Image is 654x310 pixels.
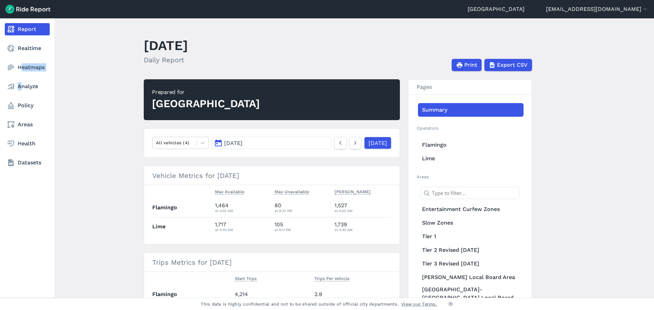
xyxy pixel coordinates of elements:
button: Max Unavailable [275,188,309,196]
th: Flamingo [152,285,232,304]
a: [DATE] [364,137,391,149]
div: [GEOGRAPHIC_DATA] [152,96,260,111]
div: 105 [275,221,329,233]
div: 1,464 [215,201,269,214]
a: Policy [5,99,50,112]
a: Datasets [5,157,50,169]
div: 80 [275,201,329,214]
h3: Trips Metrics for [DATE] [144,253,400,272]
div: at 4:02 AM [334,208,392,214]
span: [DATE] [224,140,243,146]
h2: Areas [417,174,524,180]
span: Max Available [215,188,244,195]
a: Flamingo [418,138,524,152]
div: Prepared for [152,88,260,96]
td: 4,214 [232,285,312,304]
div: at 9:11 PM [275,227,329,233]
span: Trips Per Vehicle [314,275,349,281]
span: Start Trips [235,275,257,281]
button: Print [452,59,482,71]
div: at 8:33 PM [275,208,329,214]
a: [PERSON_NAME] Local Board Area [418,271,524,284]
a: Health [5,137,50,150]
a: Summary [418,103,524,117]
div: 1,717 [215,221,269,233]
div: at 4:40 AM [215,227,269,233]
a: Entertainment Curfew Zones [418,202,524,216]
h3: Vehicle Metrics for [DATE] [144,166,400,185]
button: Start Trips [235,275,257,283]
h2: Operators [417,125,524,131]
h1: [DATE] [144,36,188,55]
h2: Daily Report [144,55,188,65]
a: [GEOGRAPHIC_DATA] [468,5,525,13]
img: Ride Report [5,5,50,14]
a: Report [5,23,50,35]
a: Heatmaps [5,61,50,74]
a: View our Terms. [401,301,437,307]
a: Lime [418,152,524,165]
span: Export CSV [497,61,528,69]
input: Type to filter... [421,187,519,199]
th: Lime [152,217,212,236]
button: Trips Per Vehicle [314,275,349,283]
h3: Pages [408,80,532,95]
span: Max Unavailable [275,188,309,195]
button: [DATE] [212,137,331,149]
div: at 4:02 AM [215,208,269,214]
div: at 4:40 AM [334,227,392,233]
a: Tier 2 Revised [DATE] [418,243,524,257]
a: Tier 1 [418,230,524,243]
span: Print [464,61,477,69]
a: Analyze [5,80,50,93]
div: 1,739 [334,221,392,233]
button: [EMAIL_ADDRESS][DOMAIN_NAME] [546,5,649,13]
a: Realtime [5,42,50,54]
button: [PERSON_NAME] [334,188,371,196]
a: Tier 3 Revised [DATE] [418,257,524,271]
a: Areas [5,118,50,131]
div: 1,527 [334,201,392,214]
th: Flamingo [152,198,212,217]
a: Slow Zones [418,216,524,230]
button: Export CSV [484,59,532,71]
button: Max Available [215,188,244,196]
td: 2.9 [312,285,391,304]
span: [PERSON_NAME] [334,188,371,195]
